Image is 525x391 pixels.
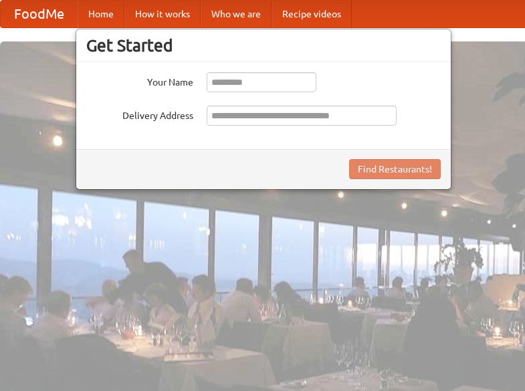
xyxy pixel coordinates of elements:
[78,1,124,27] a: Home
[349,159,441,179] button: Find Restaurants!
[201,1,272,27] a: Who we are
[272,1,352,27] a: Recipe videos
[86,72,193,89] label: Your Name
[124,1,201,27] a: How it works
[86,106,193,122] label: Delivery Address
[1,1,78,27] a: FoodMe
[86,35,441,55] h3: Get Started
